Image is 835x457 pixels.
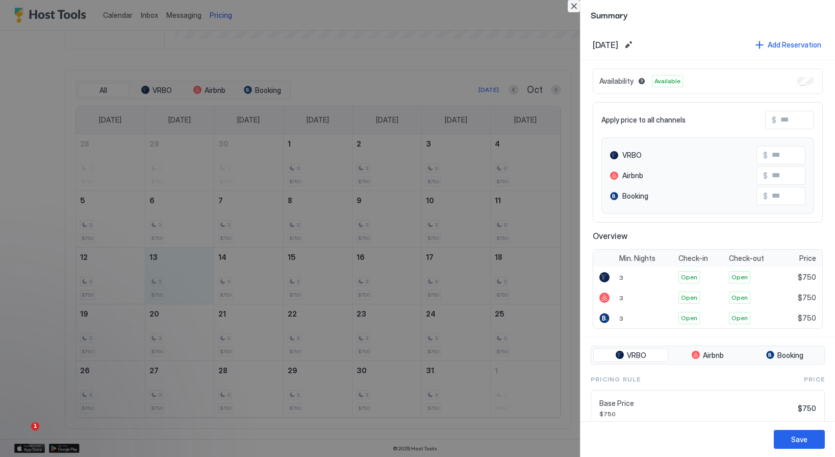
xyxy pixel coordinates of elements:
span: Summary [591,8,825,21]
span: 3 [619,294,623,302]
button: Add Reservation [754,38,823,52]
span: Availability [599,77,634,86]
span: $750 [599,410,794,418]
span: [DATE] [593,40,618,50]
span: Price [799,254,816,263]
span: Booking [622,191,648,201]
span: Open [681,293,697,302]
span: 3 [619,274,623,281]
span: Open [681,314,697,323]
span: $750 [798,293,816,302]
span: Price [804,375,825,384]
span: Base Price [599,399,794,408]
iframe: Intercom live chat [10,422,35,447]
span: $750 [798,404,816,413]
span: Check-out [729,254,764,263]
iframe: Intercom notifications message [8,358,212,429]
span: Open [681,273,697,282]
button: Edit date range [622,39,635,51]
div: Add Reservation [768,39,821,50]
button: VRBO [593,348,668,363]
button: Save [774,430,825,449]
span: $ [772,115,776,125]
span: $750 [798,273,816,282]
span: Open [731,314,748,323]
span: 3 [619,315,623,322]
span: $750 [798,314,816,323]
div: Save [791,434,807,445]
span: $ [763,171,768,180]
span: $ [763,151,768,160]
button: Booking [747,348,822,363]
button: Blocked dates override all pricing rules and remain unavailable until manually unblocked [636,75,648,87]
button: Airbnb [670,348,745,363]
span: Booking [777,351,803,360]
span: Check-in [678,254,708,263]
span: Overview [593,231,823,241]
span: Apply price to all channels [601,115,686,125]
span: Available [654,77,680,86]
span: 1 [31,422,39,430]
span: Airbnb [622,171,643,180]
span: VRBO [622,151,642,160]
span: $ [763,191,768,201]
span: Open [731,293,748,302]
div: tab-group [591,346,825,365]
span: Pricing Rule [591,375,641,384]
span: VRBO [627,351,646,360]
span: Airbnb [703,351,724,360]
span: Open [731,273,748,282]
span: Min. Nights [619,254,655,263]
